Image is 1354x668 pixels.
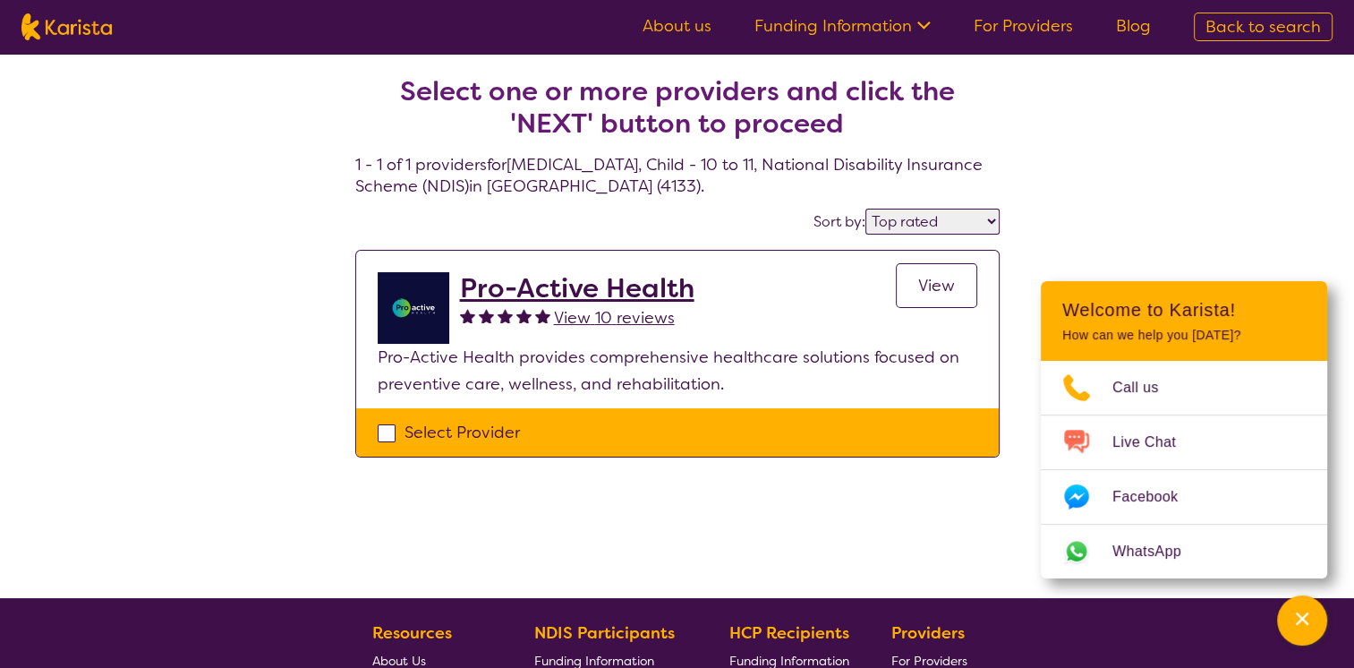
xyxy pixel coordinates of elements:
[554,304,675,331] a: View 10 reviews
[535,308,550,323] img: fullstar
[1041,281,1327,578] div: Channel Menu
[1112,429,1197,456] span: Live Chat
[918,275,955,296] span: View
[498,308,513,323] img: fullstar
[378,344,977,398] p: Pro-Active Health provides comprehensive healthcare solutions focused on preventive care, wellnes...
[974,15,1073,37] a: For Providers
[1205,16,1321,38] span: Back to search
[460,272,694,304] a: Pro-Active Health
[1277,595,1327,646] button: Channel Menu
[377,75,978,140] h2: Select one or more providers and click the 'NEXT' button to proceed
[1112,538,1203,565] span: WhatsApp
[896,263,977,308] a: View
[813,212,865,231] label: Sort by:
[1041,525,1327,578] a: Web link opens in a new tab.
[1116,15,1151,37] a: Blog
[1062,299,1306,321] h2: Welcome to Karista!
[479,308,494,323] img: fullstar
[1194,13,1333,41] a: Back to search
[1041,361,1327,578] ul: Choose channel
[534,622,675,644] b: NDIS Participants
[754,15,931,37] a: Funding Information
[460,308,475,323] img: fullstar
[554,307,675,329] span: View 10 reviews
[891,622,965,644] b: Providers
[1112,484,1199,510] span: Facebook
[729,622,849,644] b: HCP Recipients
[372,622,452,644] b: Resources
[1112,374,1180,401] span: Call us
[378,272,449,344] img: jdgr5huzsaqxc1wfufya.png
[1062,328,1306,343] p: How can we help you [DATE]?
[355,32,1000,197] h4: 1 - 1 of 1 providers for [MEDICAL_DATA] , Child - 10 to 11 , National Disability Insurance Scheme...
[643,15,711,37] a: About us
[516,308,532,323] img: fullstar
[21,13,112,40] img: Karista logo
